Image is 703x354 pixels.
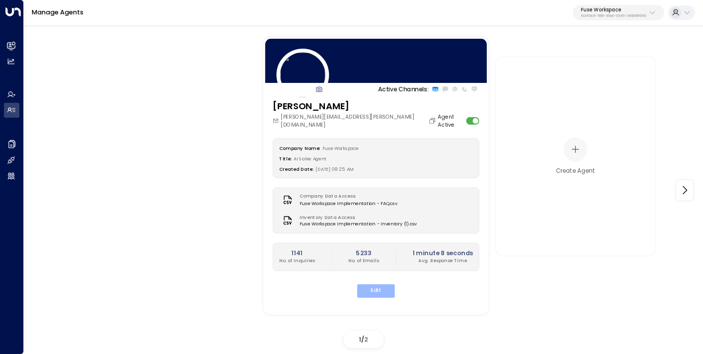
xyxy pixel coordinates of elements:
label: Title: [279,155,292,161]
span: Fuse Workspace Implementation - FAQ.csv [300,200,397,207]
p: No. of Inquiries [279,258,315,265]
label: Inventory Data Access: [300,214,413,221]
label: Company Data Access: [300,193,393,200]
h2: 1141 [279,248,315,257]
span: 1 [359,335,361,344]
span: AI Sales Agent [294,155,326,161]
div: / [344,331,384,348]
span: [DATE] 08:25 AM [315,166,354,172]
p: No. of Emails [348,258,379,265]
img: 18_headshot.jpg [276,49,329,101]
a: Manage Agents [32,8,83,16]
p: Avg. Response Time [412,258,473,265]
h2: 5233 [348,248,379,257]
span: Fuse Workspace [322,145,359,151]
button: Copy [428,117,438,125]
button: Fuse Workspace193491c8-7188-48a0-93e5-0181686f9510 [573,5,664,21]
h3: [PERSON_NAME] [273,99,438,113]
h2: 1 minute 8 seconds [412,248,473,257]
label: Company Name: [279,145,320,151]
button: Edit [357,284,395,297]
p: 193491c8-7188-48a0-93e5-0181686f9510 [581,14,646,18]
p: Fuse Workspace [581,7,646,13]
p: Active Channels: [378,84,429,93]
label: Agent Active [438,113,463,129]
div: Create Agent [556,166,595,175]
span: 2 [364,335,368,344]
span: Fuse Workspace Implementation - Inventory (1).csv [300,221,417,228]
div: [PERSON_NAME][EMAIL_ADDRESS][PERSON_NAME][DOMAIN_NAME] [273,113,438,129]
label: Created Date: [279,166,313,172]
